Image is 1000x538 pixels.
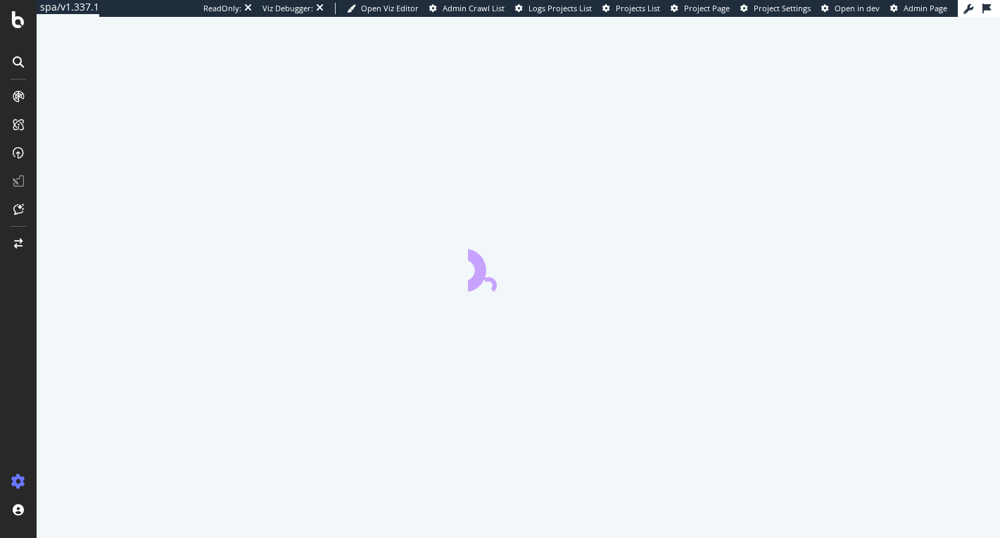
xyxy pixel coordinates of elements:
[602,3,660,14] a: Projects List
[443,3,505,13] span: Admin Crawl List
[740,3,811,14] a: Project Settings
[890,3,947,14] a: Admin Page
[684,3,730,13] span: Project Page
[904,3,947,13] span: Admin Page
[821,3,880,14] a: Open in dev
[616,3,660,13] span: Projects List
[754,3,811,13] span: Project Settings
[671,3,730,14] a: Project Page
[347,3,419,14] a: Open Viz Editor
[429,3,505,14] a: Admin Crawl List
[361,3,419,13] span: Open Viz Editor
[515,3,592,14] a: Logs Projects List
[203,3,241,14] div: ReadOnly:
[468,241,569,292] div: animation
[835,3,880,13] span: Open in dev
[529,3,592,13] span: Logs Projects List
[262,3,313,14] div: Viz Debugger:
